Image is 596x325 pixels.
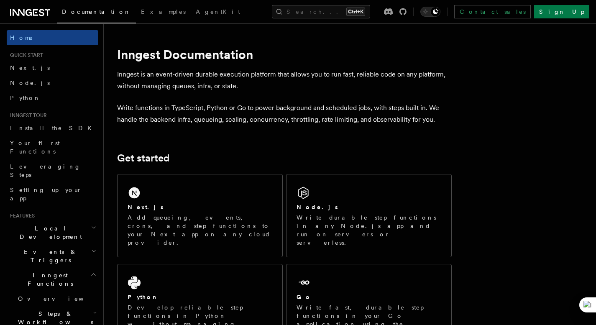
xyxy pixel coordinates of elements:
span: Overview [18,295,104,302]
p: Add queueing, events, crons, and step functions to your Next app on any cloud provider. [128,213,272,247]
a: Sign Up [534,5,589,18]
a: Home [7,30,98,45]
span: Install the SDK [10,125,97,131]
p: Write functions in TypeScript, Python or Go to power background and scheduled jobs, with steps bu... [117,102,452,125]
a: Node.jsWrite durable step functions in any Node.js app and run on servers or serverless. [286,174,452,257]
span: Setting up your app [10,187,82,202]
span: Local Development [7,224,91,241]
span: AgentKit [196,8,240,15]
a: Examples [136,3,191,23]
a: Leveraging Steps [7,159,98,182]
a: Python [7,90,98,105]
button: Search...Ctrl+K [272,5,370,18]
a: Next.js [7,60,98,75]
span: Node.js [10,79,50,86]
h1: Inngest Documentation [117,47,452,62]
button: Local Development [7,221,98,244]
span: Leveraging Steps [10,163,81,178]
button: Toggle dark mode [420,7,440,17]
h2: Go [297,293,312,301]
span: Documentation [62,8,131,15]
span: Quick start [7,52,43,59]
h2: Next.js [128,203,164,211]
a: Overview [15,291,98,306]
span: Features [7,212,35,219]
h2: Node.js [297,203,338,211]
a: Install the SDK [7,120,98,136]
a: Documentation [57,3,136,23]
p: Write durable step functions in any Node.js app and run on servers or serverless. [297,213,441,247]
span: Python [10,95,41,101]
kbd: Ctrl+K [346,8,365,16]
a: Setting up your app [7,182,98,206]
p: Inngest is an event-driven durable execution platform that allows you to run fast, reliable code ... [117,69,452,92]
a: AgentKit [191,3,245,23]
h2: Python [128,293,159,301]
span: Your first Functions [10,140,60,155]
span: Inngest Functions [7,271,90,288]
a: Next.jsAdd queueing, events, crons, and step functions to your Next app on any cloud provider. [117,174,283,257]
span: Home [10,33,33,42]
a: Contact sales [454,5,531,18]
a: Your first Functions [7,136,98,159]
a: Node.js [7,75,98,90]
span: Inngest tour [7,112,47,119]
span: Examples [141,8,186,15]
a: Get started [117,152,169,164]
span: Events & Triggers [7,248,91,264]
button: Inngest Functions [7,268,98,291]
span: Next.js [10,64,50,71]
button: Events & Triggers [7,244,98,268]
